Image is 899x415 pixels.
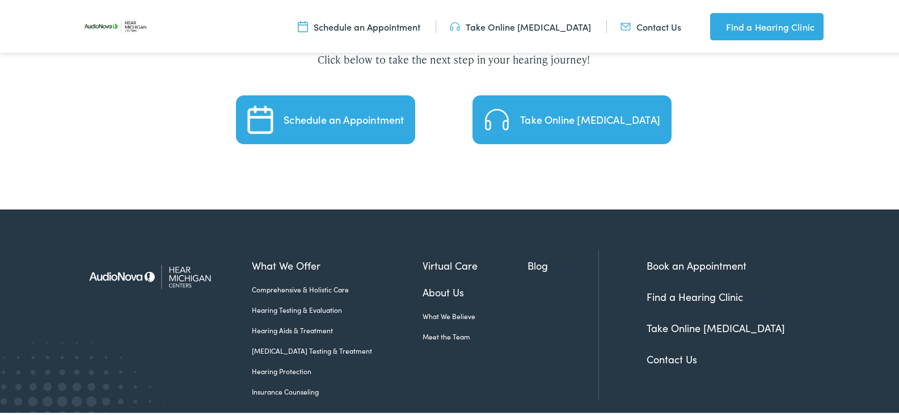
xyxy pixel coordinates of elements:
a: [MEDICAL_DATA] Testing & Treatment [252,344,423,354]
a: Virtual Care [423,256,528,271]
a: Hearing Aids & Treatment [252,324,423,334]
a: What We Believe [423,309,528,320]
a: About Us [423,283,528,298]
a: Find a Hearing Clinic [647,288,743,302]
img: utility icon [450,19,460,31]
img: utility icon [621,19,631,31]
img: Schedule an Appointment [246,104,275,132]
a: Take Online [MEDICAL_DATA] [647,319,785,333]
a: Book an Appointment [647,257,746,271]
a: Contact Us [647,350,697,364]
img: utility icon [710,18,720,32]
a: What We Offer [252,256,423,271]
a: Hearing Testing & Evaluation [252,303,423,313]
a: Schedule an Appointment Schedule an Appointment [236,94,415,142]
a: Meet the Team [423,330,528,340]
a: Schedule an Appointment [298,19,420,31]
a: Insurance Counseling [252,385,423,395]
img: Take an Online Hearing Test [483,104,511,132]
a: Take Online [MEDICAL_DATA] [450,19,591,31]
img: Hear Michigan [79,248,235,303]
a: Take an Online Hearing Test Take Online [MEDICAL_DATA] [472,94,671,142]
a: Comprehensive & Holistic Care [252,283,423,293]
a: Contact Us [621,19,681,31]
a: Find a Hearing Clinic [710,11,824,39]
div: Take Online [MEDICAL_DATA] [520,113,660,123]
a: Hearing Protection [252,364,423,375]
img: utility icon [298,19,308,31]
div: Schedule an Appointment [284,113,404,123]
a: Blog [527,256,598,271]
